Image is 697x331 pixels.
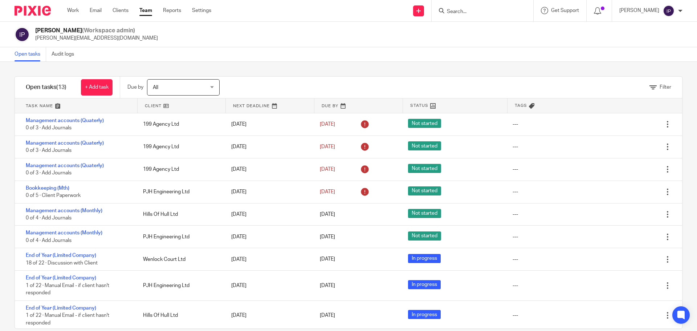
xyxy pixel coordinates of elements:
[513,211,518,218] div: ---
[136,140,224,154] div: 199 Agency Ltd
[224,117,312,132] div: [DATE]
[26,118,104,123] a: Management accounts (Quaterly)
[619,7,659,14] p: [PERSON_NAME]
[513,233,518,241] div: ---
[513,166,518,173] div: ---
[26,163,104,168] a: Management accounts (Quaterly)
[224,207,312,222] div: [DATE]
[224,230,312,244] div: [DATE]
[513,282,518,289] div: ---
[26,306,96,311] a: End of Year (Limited Company)
[513,188,518,195] div: ---
[320,234,335,239] span: [DATE]
[410,102,428,109] span: Status
[35,35,158,42] p: [PERSON_NAME][EMAIL_ADDRESS][DOMAIN_NAME]
[153,85,158,90] span: All
[320,257,335,262] span: [DATE]
[224,308,312,323] div: [DATE]
[56,84,66,90] span: (13)
[320,167,335,172] span: [DATE]
[26,313,109,326] span: 1 of 22 · Manual Email - if client hasn't responded
[26,230,102,235] a: Management accounts (Monthly)
[408,254,441,263] span: In progress
[513,256,518,263] div: ---
[139,7,152,14] a: Team
[136,185,224,199] div: PJH Engineering Ltd
[408,119,441,128] span: Not started
[26,126,72,131] span: 0 of 3 · Add Journals
[136,162,224,177] div: 199 Agency Ltd
[26,141,104,146] a: Management accounts (Quaterly)
[320,122,335,127] span: [DATE]
[82,28,135,33] span: (Workspace admin)
[90,7,102,14] a: Email
[136,207,224,222] div: Hills Of Hull Ltd
[408,310,441,319] span: In progress
[15,6,51,16] img: Pixie
[127,84,143,91] p: Due by
[513,121,518,128] div: ---
[35,27,158,35] h2: [PERSON_NAME]
[26,148,72,153] span: 0 of 3 · Add Journals
[320,144,335,149] span: [DATE]
[15,27,30,42] img: svg%3E
[224,140,312,154] div: [DATE]
[408,141,441,150] span: Not started
[81,79,113,96] a: + Add task
[136,117,224,132] div: 199 Agency Ltd
[408,186,441,195] span: Not started
[320,212,335,217] span: [DATE]
[52,47,80,61] a: Audit logs
[515,102,527,109] span: Tags
[192,7,211,14] a: Settings
[26,170,72,175] span: 0 of 3 · Add Journals
[408,209,441,218] span: Not started
[163,7,181,14] a: Reports
[551,8,579,13] span: Get Support
[26,84,66,91] h1: Open tasks
[67,7,79,14] a: Work
[26,261,98,266] span: 18 of 22 · Discussion with Client
[513,312,518,319] div: ---
[26,238,72,243] span: 0 of 4 · Add Journals
[513,143,518,150] div: ---
[113,7,129,14] a: Clients
[136,278,224,293] div: PJH Engineering Ltd
[136,230,224,244] div: PJH Engineering Ltd
[408,280,441,289] span: In progress
[224,278,312,293] div: [DATE]
[320,189,335,194] span: [DATE]
[320,313,335,318] span: [DATE]
[26,208,102,213] a: Management accounts (Monthly)
[26,186,69,191] a: Bookkeeping (Mth)
[408,231,441,241] span: Not started
[408,164,441,173] span: Not started
[224,162,312,177] div: [DATE]
[26,193,81,198] span: 0 of 5 · Client Paperwork
[224,252,312,267] div: [DATE]
[15,47,46,61] a: Open tasks
[660,85,671,90] span: Filter
[136,308,224,323] div: Hills Of Hull Ltd
[136,252,224,267] div: Wenlock Court Ltd
[26,253,96,258] a: End of Year (Limited Company)
[446,9,511,15] input: Search
[663,5,674,17] img: svg%3E
[26,215,72,221] span: 0 of 4 · Add Journals
[26,275,96,280] a: End of Year (Limited Company)
[320,283,335,288] span: [DATE]
[224,185,312,199] div: [DATE]
[26,283,109,296] span: 1 of 22 · Manual Email - if client hasn't responded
